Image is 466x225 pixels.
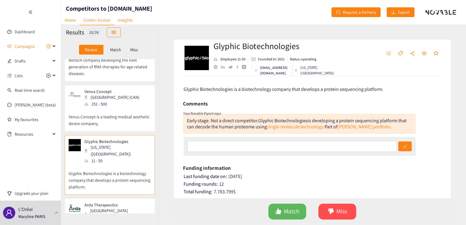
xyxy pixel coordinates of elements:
[84,101,143,107] div: 251 - 500
[15,29,35,34] a: Dashboard
[318,204,356,220] button: dislikeMiss
[61,15,80,25] a: Home
[367,159,466,225] div: Widget de chat
[15,55,51,67] span: Drafts
[28,10,33,14] span: double-left
[260,65,290,76] p: [EMAIL_ADDRESS][DOMAIN_NAME]
[386,51,391,56] span: unordered-list
[295,65,335,76] div: [US_STATE] ([GEOGRAPHIC_DATA])
[69,107,151,127] p: Venus Concept is a leading medical aesthetic device company.
[290,56,316,62] p: Status: operating
[410,51,415,56] span: share-alt
[184,86,383,92] span: Glyphic Biotechnologies is a biotechnology company that develops a protein sequencing platform.
[403,144,407,149] span: check
[69,139,81,151] img: Snapshot of the company's website
[15,40,35,52] span: Campaigns
[7,73,12,78] span: unordered-list
[69,89,81,101] img: Snapshot of the company's website
[228,66,236,69] a: twitter
[84,144,150,157] div: [US_STATE] ([GEOGRAPHIC_DATA])
[221,65,228,69] a: linkedin
[184,188,212,195] span: Total funding:
[275,208,281,215] span: like
[213,65,221,69] a: website
[267,123,324,130] a: single-molecule technology.
[87,29,101,36] div: 10 / 26
[434,51,439,56] span: star
[18,205,33,213] p: L'Oréal
[84,89,139,94] p: Venus Concept
[130,47,138,52] p: Miss
[187,117,407,130] div: Early stage. Not a direct competitor. is developing a protein sequencing platform that can decode...
[66,4,152,13] h1: Competitors to [DOMAIN_NAME]
[387,7,414,17] button: downloadExport
[343,9,376,16] span: Request a Delivery
[242,65,249,69] a: crunchbase
[84,157,150,164] div: 11 - 50
[336,207,347,216] span: Miss
[183,111,221,116] i: Your Novable Expert says
[107,27,121,37] button: table
[69,202,81,215] img: Snapshot of the company's website
[184,181,218,187] span: Funding rounds:
[236,65,242,69] a: facebook
[383,49,394,59] button: unordered-list
[332,7,381,17] button: redoRequest a Delivery
[7,59,12,63] span: edit
[407,49,418,59] button: share-alt
[5,209,13,216] span: user
[7,191,12,195] span: trophy
[183,163,231,173] h6: Funding information
[80,15,114,25] a: Golden Basket
[110,47,121,52] p: Match
[69,164,151,190] p: Glyphic Biotechnologies is a biotechnology company that develops a protein sequencing platform.
[284,207,299,216] span: Match
[422,51,427,56] span: eye
[15,70,23,82] span: Lists
[367,159,466,225] iframe: Chat Widget
[85,47,97,52] p: Review
[338,123,392,130] a: [PERSON_NAME] portfolio.
[184,173,442,180] div: [DATE]
[46,44,51,48] span: plus-circle
[84,94,143,101] div: [GEOGRAPHIC_DATA] (CAN)
[18,213,45,220] p: Maryline PARIS
[84,207,150,221] div: [GEOGRAPHIC_DATA] ([GEOGRAPHIC_DATA])
[328,208,334,215] span: dislike
[258,117,308,124] div: Glyphic Biotechnologies
[391,10,396,15] span: download
[7,132,12,136] span: book
[248,56,287,62] li: Founded in year
[15,187,56,199] span: Upgrade your plan
[287,56,316,62] li: Status
[336,10,340,15] span: redo
[66,28,84,37] h2: Results
[185,46,209,70] img: Company Logo
[213,56,248,62] li: Employees
[398,141,412,151] button: check
[15,113,56,126] a: My favourites
[398,51,403,56] span: tag
[84,202,147,207] p: Arda Therapeutics
[69,51,151,77] p: Biotech company developing the next generation of RNA therapies for age-related diseases.
[431,49,442,59] button: star
[258,56,285,62] p: Founded in: 2021
[7,44,12,48] span: sound
[184,173,227,180] span: Last funding date on:
[398,9,410,16] span: Export
[15,87,45,93] a: Real-time search
[213,40,335,52] h2: Glyphic Biotechnologies
[15,102,56,108] a: [PERSON_NAME] (beta)
[114,15,136,25] a: Insights
[419,49,430,59] button: eye
[395,49,406,59] button: tag
[112,30,116,35] span: table
[46,73,51,78] span: plus-circle
[84,139,147,144] p: Glyphic Biotechnologies
[184,189,442,195] div: 7.783.799 $
[220,56,246,62] p: Employee: 11-50
[268,204,306,220] button: likeMatch
[15,128,51,140] span: Resources
[183,99,208,108] h6: Comments
[184,181,442,187] div: 12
